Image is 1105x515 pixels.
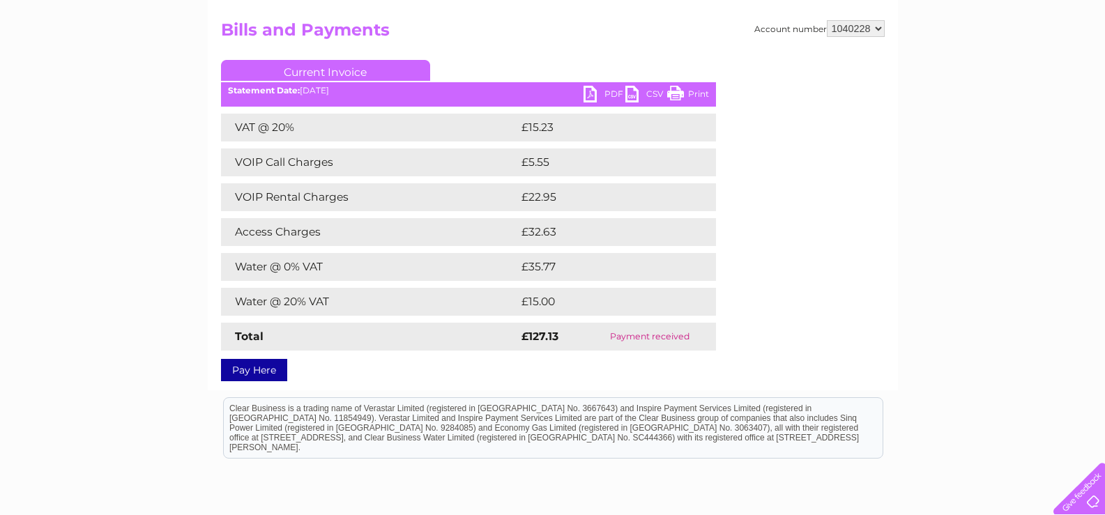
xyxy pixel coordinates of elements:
[584,323,715,351] td: Payment received
[894,59,925,70] a: Energy
[221,20,885,47] h2: Bills and Payments
[221,148,518,176] td: VOIP Call Charges
[518,288,687,316] td: £15.00
[221,359,287,381] a: Pay Here
[518,114,686,141] td: £15.23
[754,20,885,37] div: Account number
[221,253,518,281] td: Water @ 0% VAT
[221,288,518,316] td: Water @ 20% VAT
[224,8,883,68] div: Clear Business is a trading name of Verastar Limited (registered in [GEOGRAPHIC_DATA] No. 3667643...
[518,253,687,281] td: £35.77
[842,7,938,24] a: 0333 014 3131
[228,85,300,95] b: Statement Date:
[221,218,518,246] td: Access Charges
[518,183,687,211] td: £22.95
[860,59,886,70] a: Water
[518,218,687,246] td: £32.63
[518,148,683,176] td: £5.55
[933,59,975,70] a: Telecoms
[1012,59,1046,70] a: Contact
[38,36,109,79] img: logo.png
[221,60,430,81] a: Current Invoice
[221,183,518,211] td: VOIP Rental Charges
[625,86,667,106] a: CSV
[984,59,1004,70] a: Blog
[1059,59,1092,70] a: Log out
[521,330,558,343] strong: £127.13
[221,114,518,141] td: VAT @ 20%
[584,86,625,106] a: PDF
[221,86,716,95] div: [DATE]
[235,330,264,343] strong: Total
[667,86,709,106] a: Print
